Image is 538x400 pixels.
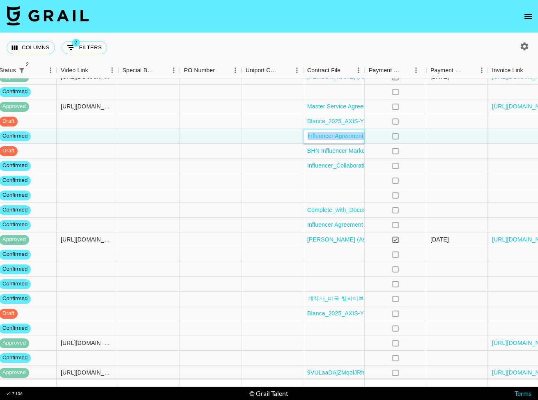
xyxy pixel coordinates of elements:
[16,64,28,76] div: 2 active filters
[88,64,100,76] button: Sort
[61,62,88,78] div: Video Link
[23,60,32,69] span: 2
[307,206,450,214] a: Complete_with_Docusign_Adrienne_Alhamid_x_Bl.pdf
[184,62,215,78] div: PO Number
[303,62,365,78] div: Contract File
[307,309,448,317] a: Blanca_2025_AXIS-Y_Paid_Influencer_Collaborat.pdf
[307,294,403,303] a: 계약서_미국 릴리이브_gracr.rayy.pdf
[122,62,156,78] div: Special Booking Type
[279,64,291,76] button: Sort
[523,64,535,76] button: Sort
[180,62,241,78] div: PO Number
[215,64,226,76] button: Sort
[61,368,114,377] div: https://www.tiktok.com/@steezynoodles/video/7556312991067639071?_r=1&_t=ZP-90Bzh5Ozps7
[307,235,497,244] a: [PERSON_NAME] (Associated Talent, Inc) - Javvy TikTok Agreement.pdf
[61,102,114,110] div: https://www.instagram.com/reel/DPSA8NYCGld/?igsh=MTFzZmo5OWs5bWo2aA==
[16,64,28,76] button: Show filters
[7,6,89,25] img: Grail Talent
[61,339,114,347] div: https://www.tiktok.com/@selenagallow/video/7556996443546979597?_r=1&_t=ZT-90F9YYm05Tp
[246,62,279,78] div: Uniport Contact Email
[430,62,464,78] div: Payment Sent Date
[307,147,477,155] a: BHN Influencer Marketing Agreement - [PERSON_NAME] (1).pdf
[7,41,55,54] button: Select columns
[365,62,426,78] div: Payment Sent
[291,64,303,76] button: Menu
[307,62,340,78] div: Contract File
[249,389,288,398] div: © Grail Talent
[476,64,488,76] button: Menu
[7,391,23,396] div: v 1.7.106
[307,221,476,229] a: Influencer Agreement ([PERSON_NAME] and Fashion Nova).pdf
[61,235,114,244] div: https://www.tiktok.com/@daphnunez/video/7558539052429921567
[307,102,506,110] a: Master Service Agreement 12704 MSA taylorjoypaul_FaceApp_10_2025.pdf
[62,41,107,54] button: Show filters
[492,62,523,78] div: Invoice Link
[241,62,303,78] div: Uniport Contact Email
[515,389,531,397] a: Terms
[430,235,449,244] div: 10/8/2025
[401,64,412,76] button: Sort
[352,64,365,76] button: Menu
[410,64,422,76] button: Menu
[168,64,180,76] button: Menu
[72,39,80,47] span: 2
[44,64,57,76] button: Menu
[464,64,476,76] button: Sort
[520,8,536,25] button: open drawer
[426,62,488,78] div: Payment Sent Date
[118,62,180,78] div: Special Booking Type
[340,64,352,76] button: Sort
[28,64,39,76] button: Sort
[229,64,241,76] button: Menu
[307,117,448,125] a: Blanca_2025_AXIS-Y_Paid_Influencer_Collaborat.pdf
[156,64,168,76] button: Sort
[308,133,471,139] a: Influencer Agreement-MindSola-20251009-lifewithadrienne.pdf
[106,64,118,76] button: Menu
[369,62,401,78] div: Payment Sent
[57,62,118,78] div: Video Link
